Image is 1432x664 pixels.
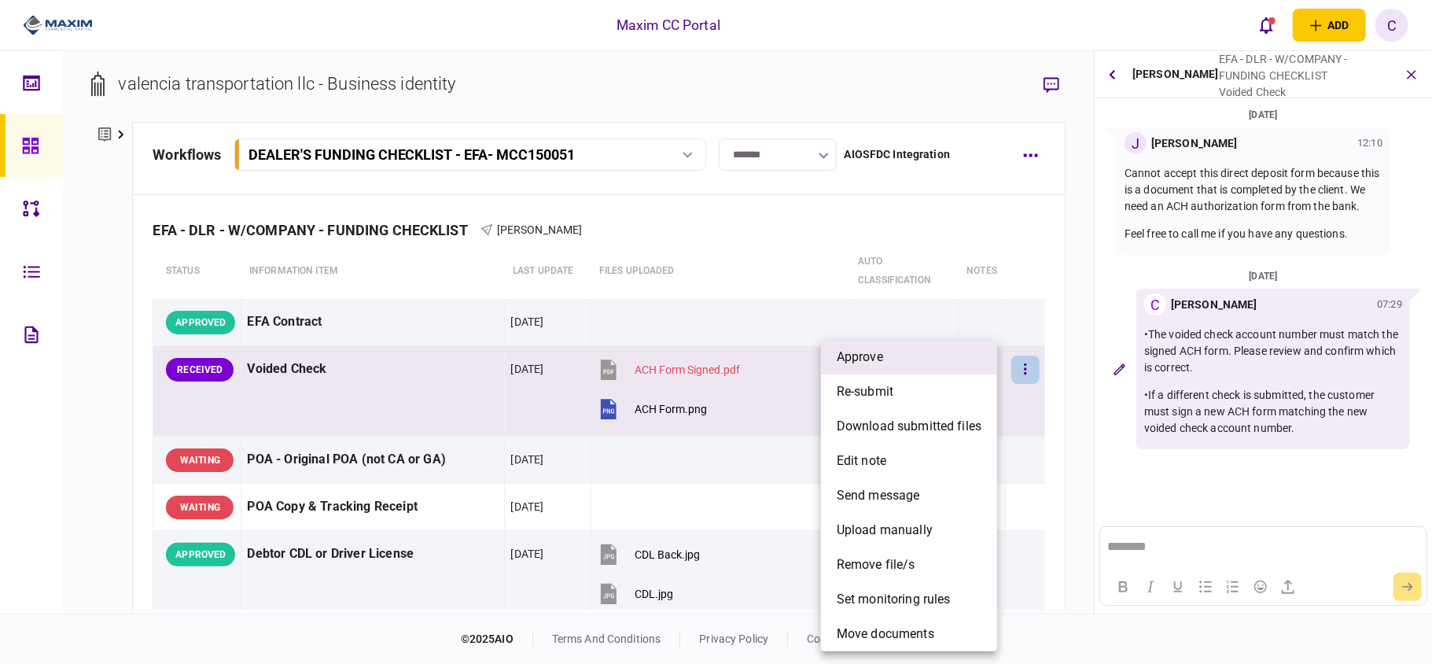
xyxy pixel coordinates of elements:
[837,625,934,644] span: Move documents
[837,382,893,401] span: re-submit
[837,452,886,470] span: edit note
[837,521,933,540] span: upload manually
[837,555,915,574] span: remove file/s
[837,417,981,436] span: download submitted files
[6,13,319,28] body: Rich Text Area. Press ALT-0 for help.
[837,348,883,367] span: approve
[837,590,951,609] span: set monitoring rules
[837,486,920,505] span: send message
